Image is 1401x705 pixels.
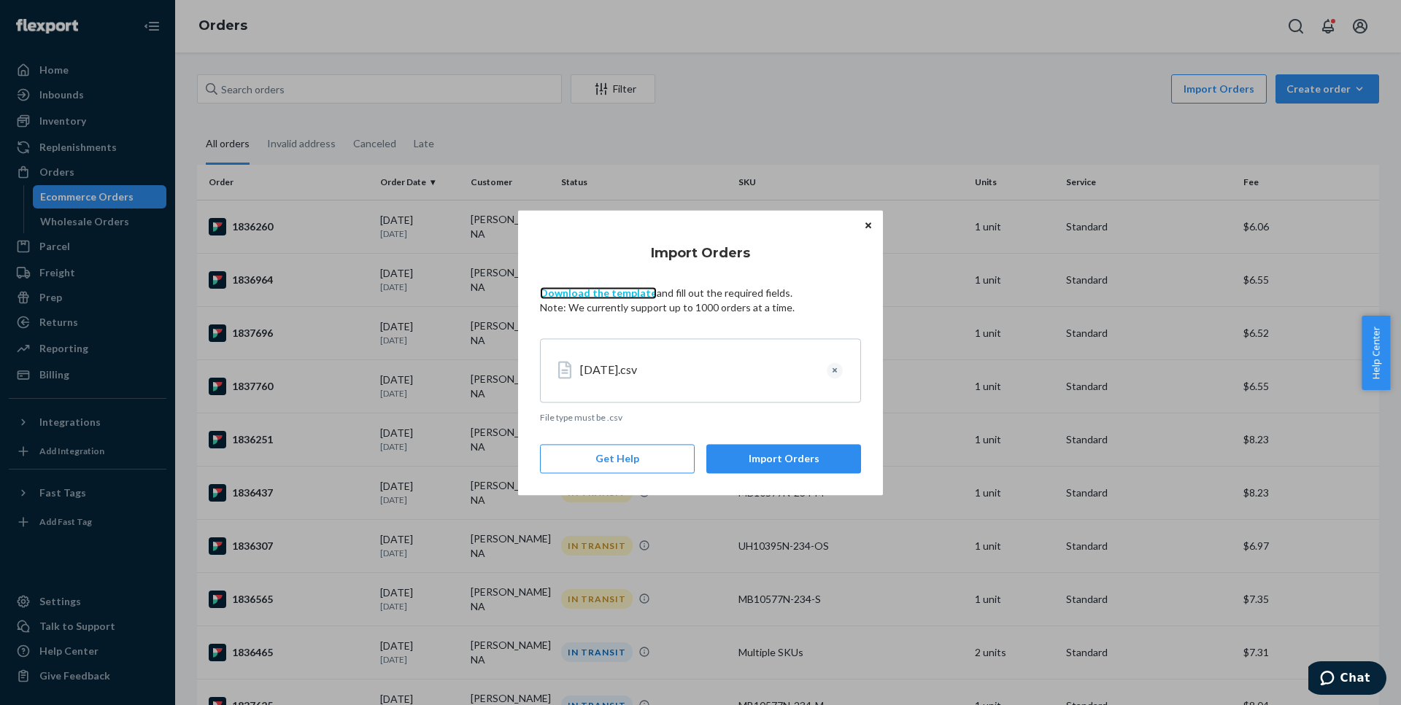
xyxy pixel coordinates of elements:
[540,444,695,473] a: Get Help
[540,287,657,299] a: Download the template
[540,244,861,262] h4: Import Orders
[32,10,62,23] span: Chat
[706,444,861,473] button: Import Orders
[861,217,876,233] button: Close
[827,362,843,378] button: Clear
[580,362,815,379] div: [DATE].csv
[540,411,861,424] p: File type must be .csv
[540,286,861,315] p: and fill out the required fields. Note: We currently support up to 1000 orders at a time.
